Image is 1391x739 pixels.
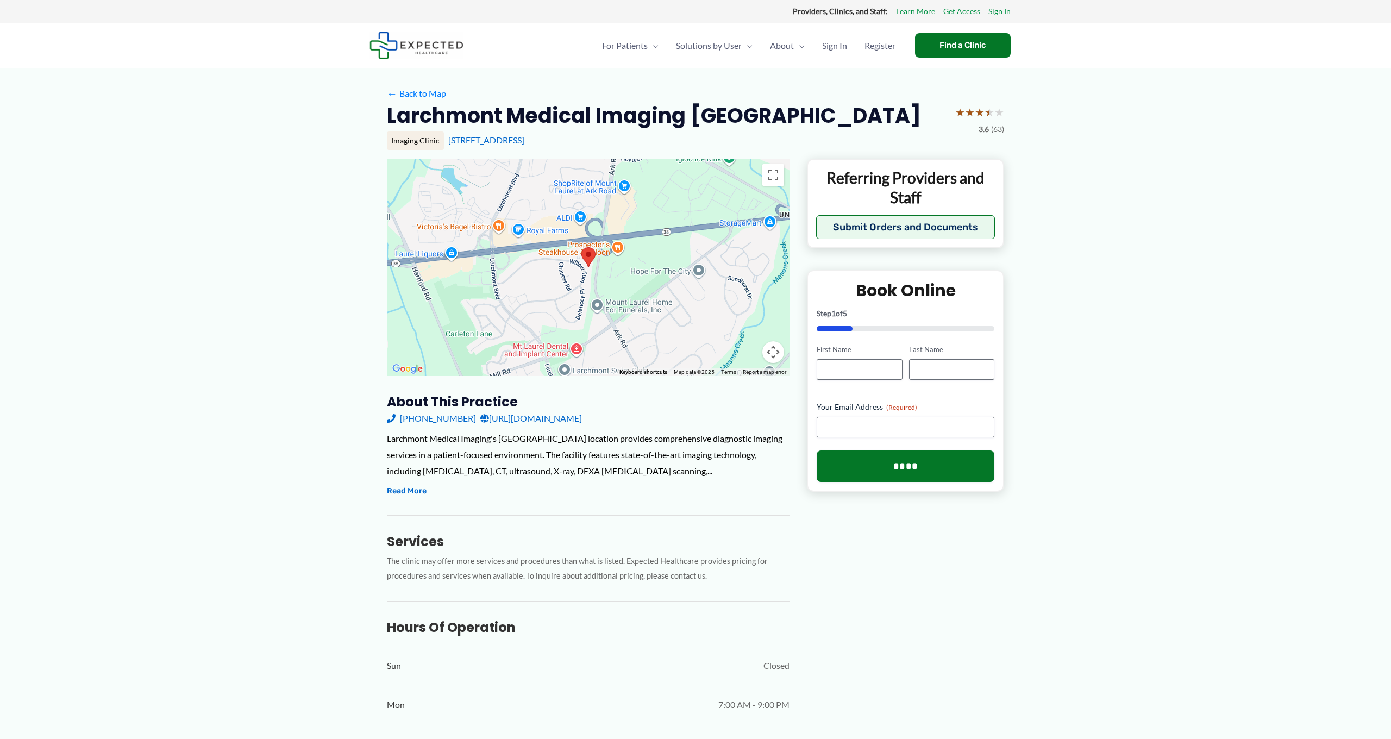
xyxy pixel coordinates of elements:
[387,85,446,102] a: ←Back to Map
[667,27,761,65] a: Solutions by UserMenu Toggle
[387,485,427,498] button: Read More
[387,430,790,479] div: Larchmont Medical Imaging's [GEOGRAPHIC_DATA] location provides comprehensive diagnostic imaging ...
[718,697,790,713] span: 7:00 AM - 9:00 PM
[742,27,753,65] span: Menu Toggle
[387,88,397,98] span: ←
[988,4,1011,18] a: Sign In
[822,27,847,65] span: Sign In
[843,309,847,318] span: 5
[387,533,790,550] h3: Services
[387,619,790,636] h3: Hours of Operation
[793,7,888,16] strong: Providers, Clinics, and Staff:
[817,280,994,301] h2: Book Online
[721,369,736,375] a: Terms (opens in new tab)
[448,135,524,145] a: [STREET_ADDRESS]
[965,102,975,122] span: ★
[387,410,476,427] a: [PHONE_NUMBER]
[674,369,715,375] span: Map data ©2025
[864,27,895,65] span: Register
[369,32,463,59] img: Expected Healthcare Logo - side, dark font, small
[387,657,401,674] span: Sun
[813,27,856,65] a: Sign In
[817,402,994,412] label: Your Email Address
[943,4,980,18] a: Get Access
[831,309,836,318] span: 1
[770,27,794,65] span: About
[387,131,444,150] div: Imaging Clinic
[915,33,1011,58] a: Find a Clinic
[886,403,917,411] span: (Required)
[387,697,405,713] span: Mon
[991,122,1004,136] span: (63)
[390,362,425,376] img: Google
[593,27,667,65] a: For PatientsMenu Toggle
[761,27,813,65] a: AboutMenu Toggle
[955,102,965,122] span: ★
[896,4,935,18] a: Learn More
[909,345,994,355] label: Last Name
[602,27,648,65] span: For Patients
[985,102,994,122] span: ★
[763,657,790,674] span: Closed
[975,102,985,122] span: ★
[994,102,1004,122] span: ★
[762,164,784,186] button: Toggle fullscreen view
[480,410,582,427] a: [URL][DOMAIN_NAME]
[817,310,994,317] p: Step of
[387,393,790,410] h3: About this practice
[762,341,784,363] button: Map camera controls
[794,27,805,65] span: Menu Toggle
[593,27,904,65] nav: Primary Site Navigation
[390,362,425,376] a: Open this area in Google Maps (opens a new window)
[816,168,995,208] p: Referring Providers and Staff
[816,215,995,239] button: Submit Orders and Documents
[817,345,902,355] label: First Name
[979,122,989,136] span: 3.6
[619,368,667,376] button: Keyboard shortcuts
[648,27,659,65] span: Menu Toggle
[387,554,790,584] p: The clinic may offer more services and procedures than what is listed. Expected Healthcare provid...
[387,102,921,129] h2: Larchmont Medical Imaging [GEOGRAPHIC_DATA]
[676,27,742,65] span: Solutions by User
[743,369,786,375] a: Report a map error
[856,27,904,65] a: Register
